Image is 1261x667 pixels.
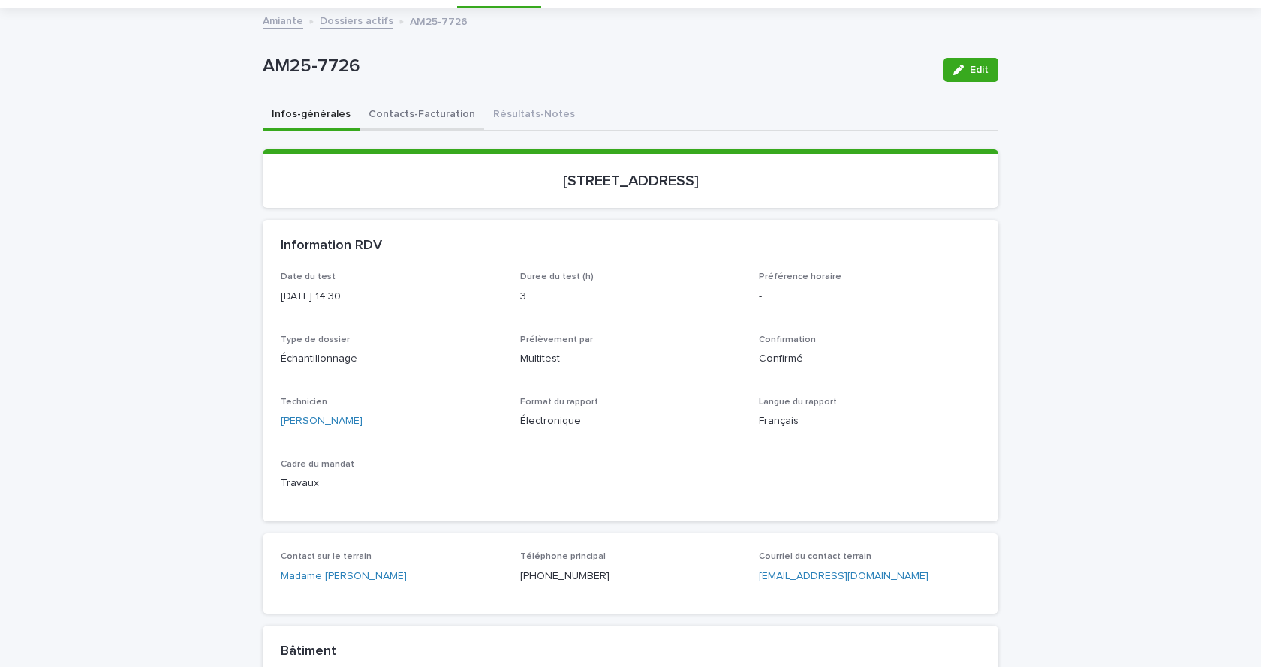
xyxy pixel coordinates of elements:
p: Confirmé [759,351,980,367]
a: Dossiers actifs [320,11,393,29]
span: Langue du rapport [759,398,837,407]
h2: Bâtiment [281,644,336,660]
p: AM25-7726 [410,12,468,29]
span: Technicien [281,398,327,407]
a: [PERSON_NAME] [281,413,363,429]
button: Résultats-Notes [484,100,584,131]
span: Cadre du mandat [281,460,354,469]
span: Contact sur le terrain [281,552,372,561]
span: Téléphone principal [520,552,606,561]
p: [PHONE_NUMBER] [520,569,742,584]
a: [EMAIL_ADDRESS][DOMAIN_NAME] [759,571,928,581]
p: - [759,289,980,305]
p: Français [759,413,980,429]
span: Duree du test (h) [520,272,594,281]
p: 3 [520,289,742,305]
button: Infos-générales [263,100,360,131]
p: [STREET_ADDRESS] [281,172,980,190]
h2: Information RDV [281,238,382,254]
a: Madame [PERSON_NAME] [281,569,407,584]
span: Confirmation [759,335,816,344]
p: Électronique [520,413,742,429]
span: Type de dossier [281,335,350,344]
span: Format du rapport [520,398,598,407]
p: Échantillonnage [281,351,502,367]
span: Date du test [281,272,336,281]
span: Préférence horaire [759,272,841,281]
span: Prélèvement par [520,335,593,344]
p: Travaux [281,476,502,491]
p: [DATE] 14:30 [281,289,502,305]
span: Edit [970,65,989,75]
a: Amiante [263,11,303,29]
button: Edit [943,58,998,82]
p: Multitest [520,351,742,367]
button: Contacts-Facturation [360,100,484,131]
p: AM25-7726 [263,56,931,77]
span: Courriel du contact terrain [759,552,871,561]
